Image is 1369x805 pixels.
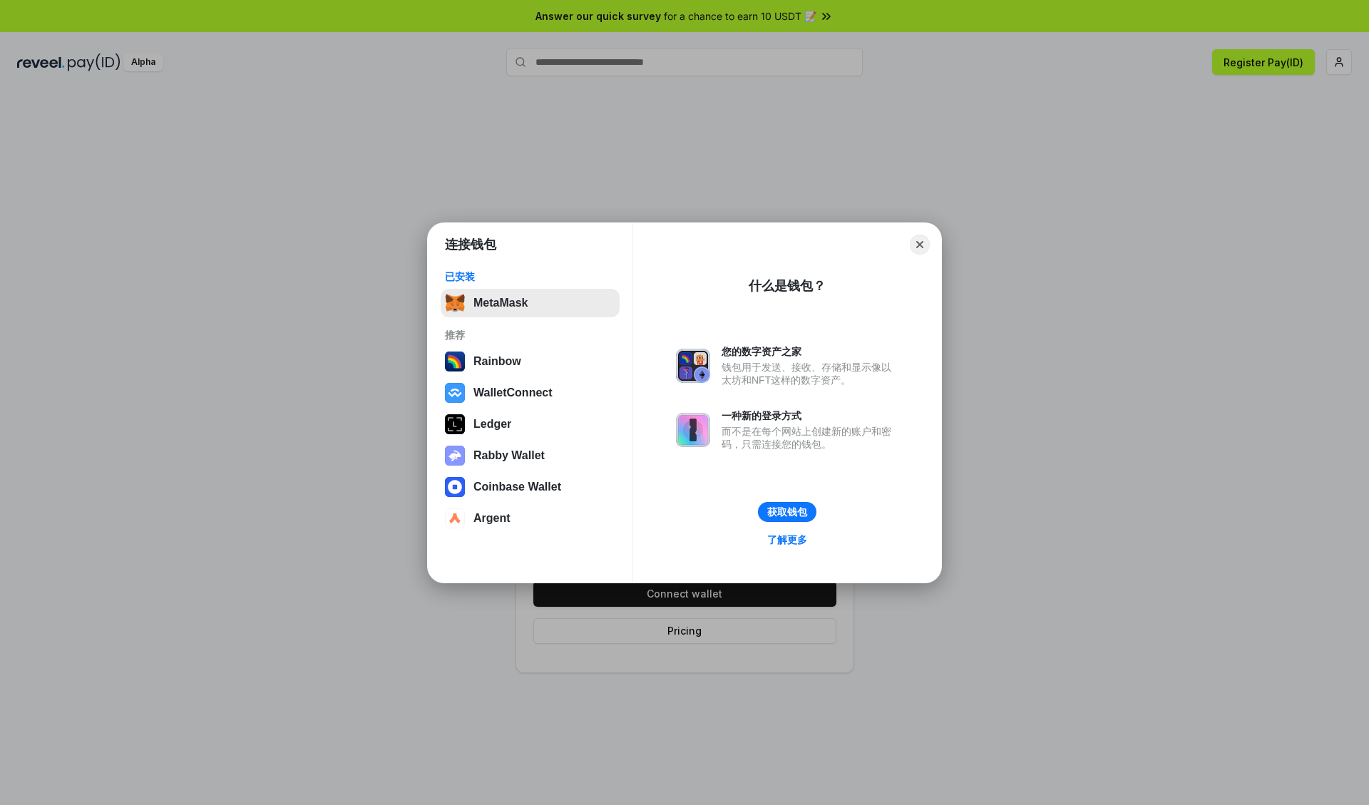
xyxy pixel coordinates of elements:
[758,502,816,522] button: 获取钱包
[722,345,898,358] div: 您的数字资产之家
[759,530,816,549] a: 了解更多
[473,512,511,525] div: Argent
[445,414,465,434] img: svg+xml,%3Csvg%20xmlns%3D%22http%3A%2F%2Fwww.w3.org%2F2000%2Fsvg%22%20width%3D%2228%22%20height%3...
[910,235,930,255] button: Close
[767,533,807,546] div: 了解更多
[441,410,620,439] button: Ledger
[441,441,620,470] button: Rabby Wallet
[473,297,528,309] div: MetaMask
[445,477,465,497] img: svg+xml,%3Csvg%20width%3D%2228%22%20height%3D%2228%22%20viewBox%3D%220%200%2028%2028%22%20fill%3D...
[722,361,898,386] div: 钱包用于发送、接收、存储和显示像以太坊和NFT这样的数字资产。
[749,277,826,294] div: 什么是钱包？
[676,413,710,447] img: svg+xml,%3Csvg%20xmlns%3D%22http%3A%2F%2Fwww.w3.org%2F2000%2Fsvg%22%20fill%3D%22none%22%20viewBox...
[445,446,465,466] img: svg+xml,%3Csvg%20xmlns%3D%22http%3A%2F%2Fwww.w3.org%2F2000%2Fsvg%22%20fill%3D%22none%22%20viewBox...
[441,473,620,501] button: Coinbase Wallet
[441,504,620,533] button: Argent
[441,289,620,317] button: MetaMask
[767,506,807,518] div: 获取钱包
[445,270,615,283] div: 已安装
[445,236,496,253] h1: 连接钱包
[722,409,898,422] div: 一种新的登录方式
[441,379,620,407] button: WalletConnect
[445,329,615,342] div: 推荐
[473,386,553,399] div: WalletConnect
[445,293,465,313] img: svg+xml,%3Csvg%20fill%3D%22none%22%20height%3D%2233%22%20viewBox%3D%220%200%2035%2033%22%20width%...
[473,355,521,368] div: Rainbow
[722,425,898,451] div: 而不是在每个网站上创建新的账户和密码，只需连接您的钱包。
[445,508,465,528] img: svg+xml,%3Csvg%20width%3D%2228%22%20height%3D%2228%22%20viewBox%3D%220%200%2028%2028%22%20fill%3D...
[445,352,465,371] img: svg+xml,%3Csvg%20width%3D%22120%22%20height%3D%22120%22%20viewBox%3D%220%200%20120%20120%22%20fil...
[473,481,561,493] div: Coinbase Wallet
[441,347,620,376] button: Rainbow
[473,418,511,431] div: Ledger
[473,449,545,462] div: Rabby Wallet
[445,383,465,403] img: svg+xml,%3Csvg%20width%3D%2228%22%20height%3D%2228%22%20viewBox%3D%220%200%2028%2028%22%20fill%3D...
[676,349,710,383] img: svg+xml,%3Csvg%20xmlns%3D%22http%3A%2F%2Fwww.w3.org%2F2000%2Fsvg%22%20fill%3D%22none%22%20viewBox...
